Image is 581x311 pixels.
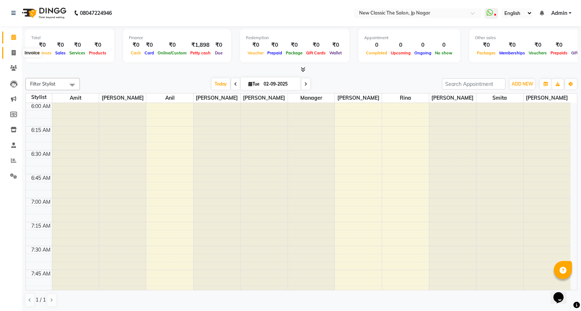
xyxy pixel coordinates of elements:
[143,50,156,55] span: Card
[31,41,53,49] div: ₹0
[246,41,265,49] div: ₹0
[129,35,225,41] div: Finance
[433,41,454,49] div: 0
[512,81,533,87] span: ADD NEW
[212,41,225,49] div: ₹0
[30,81,56,87] span: Filter Stylist
[527,50,549,55] span: Vouchers
[53,50,68,55] span: Sales
[156,41,188,49] div: ₹0
[143,41,156,49] div: ₹0
[551,9,567,17] span: Admin
[550,282,574,304] iframe: chat widget
[129,41,143,49] div: ₹0
[87,41,108,49] div: ₹0
[413,50,433,55] span: Ongoing
[549,41,569,49] div: ₹0
[23,49,41,57] div: Invoice
[364,41,389,49] div: 0
[30,270,52,278] div: 7:45 AM
[328,41,344,49] div: ₹0
[328,50,344,55] span: Wallet
[364,50,389,55] span: Completed
[52,94,99,103] span: Amit
[213,50,224,55] span: Due
[146,94,193,103] span: Anil
[429,94,476,103] span: [PERSON_NAME]
[30,127,52,134] div: 6:15 AM
[87,50,108,55] span: Products
[194,94,240,103] span: [PERSON_NAME]
[261,79,298,90] input: 2025-09-02
[288,94,335,103] span: Manager
[389,41,413,49] div: 0
[68,50,87,55] span: Services
[241,94,288,103] span: [PERSON_NAME]
[510,79,535,89] button: ADD NEW
[30,103,52,110] div: 6:00 AM
[335,94,382,103] span: [PERSON_NAME]
[364,35,454,41] div: Appointment
[188,41,212,49] div: ₹1,898
[475,41,497,49] div: ₹0
[53,41,68,49] div: ₹0
[246,50,265,55] span: Voucher
[68,41,87,49] div: ₹0
[19,3,68,23] img: logo
[304,50,328,55] span: Gift Cards
[188,50,212,55] span: Petty cash
[475,50,497,55] span: Packages
[442,78,505,90] input: Search Appointment
[433,50,454,55] span: No show
[30,174,52,182] div: 6:45 AM
[30,150,52,158] div: 6:30 AM
[527,41,549,49] div: ₹0
[31,35,108,41] div: Total
[247,81,261,87] span: Tue
[36,296,46,304] span: 1 / 1
[80,3,112,23] b: 08047224946
[156,50,188,55] span: Online/Custom
[30,198,52,206] div: 7:00 AM
[413,41,433,49] div: 0
[549,50,569,55] span: Prepaids
[382,94,429,103] span: Rina
[129,50,143,55] span: Cash
[30,222,52,230] div: 7:15 AM
[284,50,304,55] span: Package
[524,94,570,103] span: [PERSON_NAME]
[304,41,328,49] div: ₹0
[389,50,413,55] span: Upcoming
[246,35,344,41] div: Redemption
[265,50,284,55] span: Prepaid
[265,41,284,49] div: ₹0
[212,78,230,90] span: Today
[26,94,52,101] div: Stylist
[99,94,146,103] span: [PERSON_NAME]
[476,94,523,103] span: Smita
[497,50,527,55] span: Memberships
[284,41,304,49] div: ₹0
[30,246,52,254] div: 7:30 AM
[497,41,527,49] div: ₹0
